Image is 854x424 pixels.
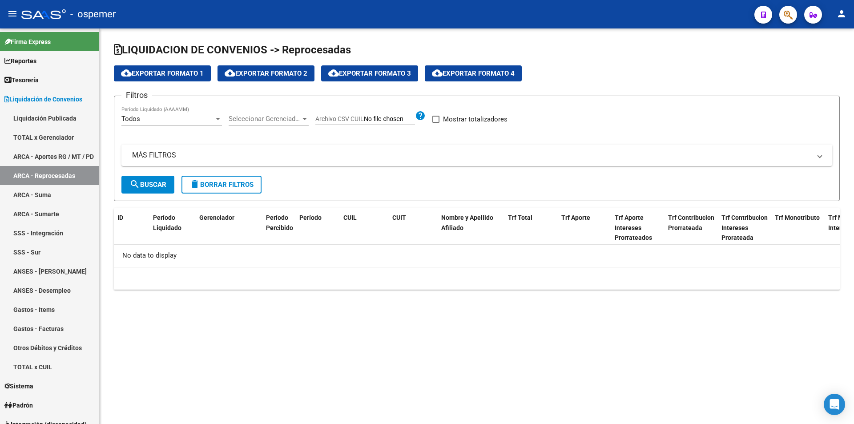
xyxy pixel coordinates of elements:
[392,214,406,221] span: CUIT
[121,176,174,194] button: Buscar
[4,37,51,47] span: Firma Express
[153,214,181,231] span: Período Liquidado
[225,68,235,78] mat-icon: cloud_download
[114,65,211,81] button: Exportar Formato 1
[425,65,522,81] button: Exportar Formato 4
[508,214,532,221] span: Trf Total
[266,214,293,231] span: Período Percibido
[718,208,771,247] datatable-header-cell: Trf Contribucion Intereses Prorateada
[121,115,140,123] span: Todos
[771,208,825,247] datatable-header-cell: Trf Monotributo
[225,69,307,77] span: Exportar Formato 2
[181,176,262,194] button: Borrar Filtros
[438,208,504,247] datatable-header-cell: Nombre y Apellido Afiliado
[558,208,611,247] datatable-header-cell: Trf Aporte
[389,208,438,247] datatable-header-cell: CUIT
[665,208,718,247] datatable-header-cell: Trf Contribucion Prorrateada
[129,181,166,189] span: Buscar
[70,4,116,24] span: - ospemer
[114,44,351,56] span: LIQUIDACION DE CONVENIOS -> Reprocesadas
[121,89,152,101] h3: Filtros
[668,214,714,231] span: Trf Contribucion Prorrateada
[611,208,665,247] datatable-header-cell: Trf Aporte Intereses Prorrateados
[340,208,389,247] datatable-header-cell: CUIL
[4,56,36,66] span: Reportes
[121,145,832,166] mat-expansion-panel-header: MÁS FILTROS
[129,179,140,190] mat-icon: search
[415,110,426,121] mat-icon: help
[296,208,327,247] datatable-header-cell: Período
[299,214,322,221] span: Período
[7,8,18,19] mat-icon: menu
[218,65,314,81] button: Exportar Formato 2
[4,400,33,410] span: Padrón
[117,214,123,221] span: ID
[836,8,847,19] mat-icon: person
[121,69,204,77] span: Exportar Formato 1
[262,208,296,247] datatable-header-cell: Período Percibido
[364,115,415,123] input: Archivo CSV CUIL
[328,69,411,77] span: Exportar Formato 3
[4,381,33,391] span: Sistema
[432,69,515,77] span: Exportar Formato 4
[132,150,811,160] mat-panel-title: MÁS FILTROS
[315,115,364,122] span: Archivo CSV CUIL
[4,94,82,104] span: Liquidación de Convenios
[4,75,39,85] span: Tesorería
[149,208,183,247] datatable-header-cell: Período Liquidado
[328,68,339,78] mat-icon: cloud_download
[343,214,357,221] span: CUIL
[615,214,652,242] span: Trf Aporte Intereses Prorrateados
[321,65,418,81] button: Exportar Formato 3
[114,245,840,267] div: No data to display
[561,214,590,221] span: Trf Aporte
[443,114,508,125] span: Mostrar totalizadores
[196,208,262,247] datatable-header-cell: Gerenciador
[189,181,254,189] span: Borrar Filtros
[114,208,149,247] datatable-header-cell: ID
[824,394,845,415] div: Open Intercom Messenger
[775,214,820,221] span: Trf Monotributo
[189,179,200,190] mat-icon: delete
[441,214,493,231] span: Nombre y Apellido Afiliado
[229,115,301,123] span: Seleccionar Gerenciador
[504,208,558,247] datatable-header-cell: Trf Total
[432,68,443,78] mat-icon: cloud_download
[199,214,234,221] span: Gerenciador
[721,214,768,242] span: Trf Contribucion Intereses Prorateada
[121,68,132,78] mat-icon: cloud_download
